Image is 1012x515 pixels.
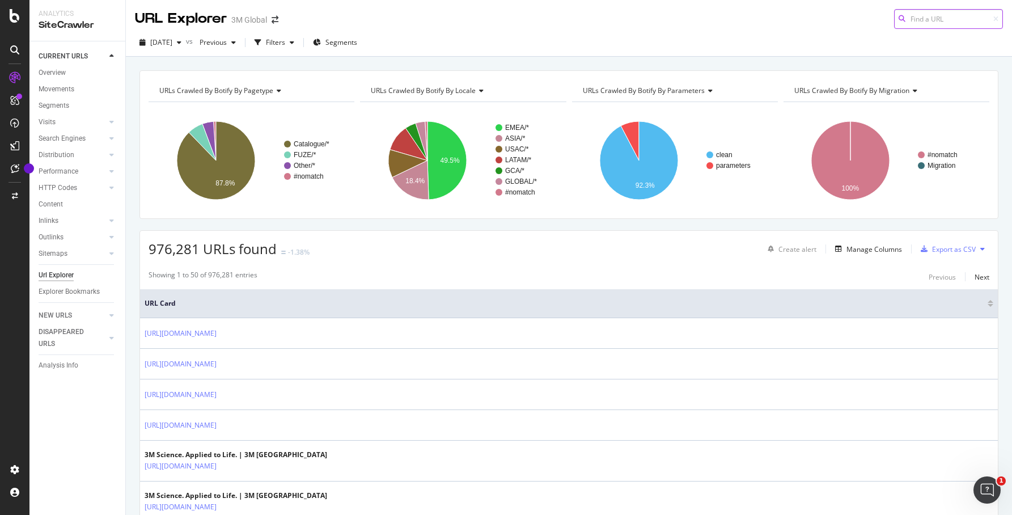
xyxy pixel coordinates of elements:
[505,134,526,142] text: ASIA/*
[39,326,106,350] a: DISAPPEARED URLS
[135,33,186,52] button: [DATE]
[39,215,58,227] div: Inlinks
[39,182,77,194] div: HTTP Codes
[39,149,106,161] a: Distribution
[149,270,257,284] div: Showing 1 to 50 of 976,281 entries
[24,163,34,174] div: Tooltip anchor
[145,298,985,309] span: URL Card
[39,199,63,210] div: Content
[928,162,955,170] text: Migration
[792,82,979,100] h4: URLs Crawled By Botify By migration
[157,82,344,100] h4: URLs Crawled By Botify By pagetype
[975,270,989,284] button: Next
[145,389,217,400] a: [URL][DOMAIN_NAME]
[39,149,74,161] div: Distribution
[195,33,240,52] button: Previous
[39,67,66,79] div: Overview
[369,82,556,100] h4: URLs Crawled By Botify By locale
[149,111,354,210] svg: A chart.
[145,328,217,339] a: [URL][DOMAIN_NAME]
[325,37,357,47] span: Segments
[231,14,267,26] div: 3M Global
[39,100,69,112] div: Segments
[39,310,72,322] div: NEW URLS
[39,100,117,112] a: Segments
[39,50,106,62] a: CURRENT URLS
[39,67,117,79] a: Overview
[288,247,310,257] div: -1.38%
[371,86,476,95] span: URLs Crawled By Botify By locale
[39,133,86,145] div: Search Engines
[308,33,362,52] button: Segments
[572,111,776,210] div: A chart.
[932,244,976,254] div: Export as CSV
[39,310,106,322] a: NEW URLS
[716,162,751,170] text: parameters
[841,184,859,192] text: 100%
[583,86,705,95] span: URLs Crawled By Botify By parameters
[778,244,816,254] div: Create alert
[39,116,56,128] div: Visits
[39,231,106,243] a: Outlinks
[39,286,117,298] a: Explorer Bookmarks
[150,37,172,47] span: 2025 Sep. 21st
[635,181,654,189] text: 92.3%
[272,16,278,24] div: arrow-right-arrow-left
[929,272,956,282] div: Previous
[135,9,227,28] div: URL Explorer
[294,162,315,170] text: Other/*
[39,286,100,298] div: Explorer Bookmarks
[39,166,106,178] a: Performance
[763,240,816,258] button: Create alert
[294,140,329,148] text: Catalogue/*
[581,82,768,100] h4: URLs Crawled By Botify By parameters
[186,36,195,46] span: vs
[784,111,988,210] svg: A chart.
[145,491,327,501] div: 3M Science. Applied to Life. | 3M [GEOGRAPHIC_DATA]
[505,145,529,153] text: USAC/*
[505,156,532,164] text: LATAM/*
[281,251,286,254] img: Equal
[145,501,217,513] a: [URL][DOMAIN_NAME]
[505,124,529,132] text: EMEA/*
[195,37,227,47] span: Previous
[39,248,106,260] a: Sitemaps
[39,231,63,243] div: Outlinks
[505,178,537,185] text: GLOBAL/*
[39,326,96,350] div: DISAPPEARED URLS
[39,166,78,178] div: Performance
[145,420,217,431] a: [URL][DOMAIN_NAME]
[794,86,909,95] span: URLs Crawled By Botify By migration
[39,9,116,19] div: Analytics
[39,269,74,281] div: Url Explorer
[294,172,324,180] text: #nomatch
[39,133,106,145] a: Search Engines
[997,476,1006,486] span: 1
[159,86,273,95] span: URLs Crawled By Botify By pagetype
[266,37,285,47] div: Filters
[505,188,535,196] text: #nomatch
[215,179,235,187] text: 87.8%
[149,239,277,258] span: 976,281 URLs found
[39,83,74,95] div: Movements
[39,269,117,281] a: Url Explorer
[39,360,78,372] div: Analysis Info
[39,83,117,95] a: Movements
[846,244,902,254] div: Manage Columns
[916,240,976,258] button: Export as CSV
[405,177,425,185] text: 18.4%
[145,358,217,370] a: [URL][DOMAIN_NAME]
[831,242,902,256] button: Manage Columns
[894,9,1003,29] input: Find a URL
[505,167,524,175] text: GCA/*
[250,33,299,52] button: Filters
[928,151,958,159] text: #nomatch
[929,270,956,284] button: Previous
[39,215,106,227] a: Inlinks
[294,151,316,159] text: FUZE/*
[360,111,566,210] svg: A chart.
[39,50,88,62] div: CURRENT URLS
